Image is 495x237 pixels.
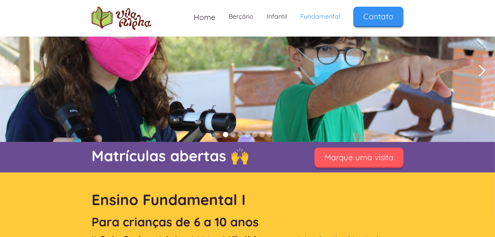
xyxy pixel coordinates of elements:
strong: Para crianças de 6 a 10 anos [92,214,259,229]
span: Home [194,12,215,22]
h1: Ensino Fundamental I [92,189,403,210]
a: home [92,7,151,30]
div: Show slide 3 of 7 [238,132,243,137]
p: Matrículas abertas 🙌 [92,145,297,166]
a: Contato [353,7,403,26]
a: Berçário [222,7,260,26]
div: Show slide 4 of 7 [245,132,250,137]
div: Show slide 6 of 7 [259,132,265,137]
a: Home [187,7,222,28]
a: Infantil [260,7,294,26]
a: Marque uma visita [315,148,403,167]
div: Show slide 2 of 7 [230,132,236,137]
a: Fundamental [294,7,347,26]
img: logo Escola Vila Alpha [92,7,151,30]
div: Show slide 5 of 7 [252,132,257,137]
div: Show slide 7 of 7 [267,132,272,137]
div: Show slide 1 of 7 [223,132,228,137]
